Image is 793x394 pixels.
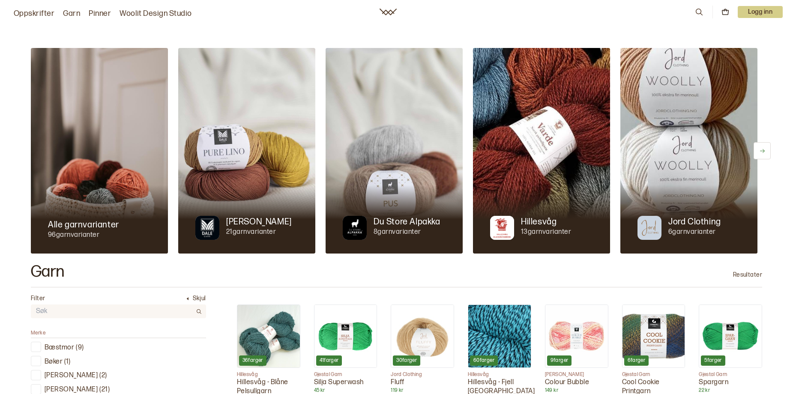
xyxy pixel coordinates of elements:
a: Oppskrifter [14,8,54,20]
p: Fluff [391,378,454,387]
img: Merkegarn [490,216,514,240]
p: 60 farger [473,357,494,364]
p: 22 kr [699,387,762,394]
p: Gjestal Garn [622,371,685,378]
p: Du Store Alpakka [374,216,440,228]
a: Silja Superwash41fargerGjestal GarnSilja Superwash45 kr [314,304,377,394]
img: Du Store Alpakka [326,48,463,254]
p: 119 kr [391,387,454,394]
p: Jord Clothing [668,216,721,228]
img: Alle garnvarianter [31,48,168,254]
p: [PERSON_NAME] [545,371,608,378]
p: Bøker [45,358,63,367]
a: Woolit [380,9,397,15]
p: Gjestal Garn [314,371,377,378]
p: 36 farger [242,357,263,364]
p: 6 farger [628,357,646,364]
img: Merkegarn [195,216,219,240]
p: Resultater [733,271,762,279]
h2: Garn [31,264,65,280]
p: Silja Superwash [314,378,377,387]
a: Pinner [89,8,111,20]
img: Colour Bubble [545,305,608,367]
input: Søk [31,305,192,318]
a: Colour Bubble9farger[PERSON_NAME]Colour Bubble149 kr [545,304,608,394]
img: Dale Garn [178,48,315,254]
a: Garn [63,8,80,20]
img: Merkegarn [637,216,661,240]
p: Colour Bubble [545,378,608,387]
p: Gjestal Garn [699,371,762,378]
p: 5 farger [704,357,722,364]
p: Jord Clothing [391,371,454,378]
p: Hillesvåg [237,371,300,378]
p: 6 garnvarianter [668,228,721,237]
p: ( 2 ) [99,371,107,380]
p: 149 kr [545,387,608,394]
p: 13 garnvarianter [521,228,571,237]
button: User dropdown [738,6,783,18]
p: 8 garnvarianter [374,228,440,237]
a: Spargarn5fargerGjestal GarnSpargarn22 kr [699,304,762,394]
img: Merkegarn [343,216,367,240]
p: 30 farger [396,357,417,364]
img: Jord Clothing [620,48,757,254]
p: Hillesvåg [521,216,557,228]
p: 45 kr [314,387,377,394]
img: Silja Superwash [314,305,377,367]
p: Alle garnvarianter [48,219,119,231]
img: Hillesvåg [473,48,610,254]
p: 41 farger [320,357,339,364]
img: Spargarn [699,305,762,367]
a: Woolit Design Studio [120,8,192,20]
p: Logg inn [738,6,783,18]
img: Hillesvåg - Fjell Sokkegarn [468,305,531,367]
p: 21 garnvarianter [226,228,292,237]
img: Fluff [391,305,454,367]
img: Cool Cookie Printgarn [622,305,685,367]
p: Skjul [193,294,206,303]
a: Fluff30fargerJord ClothingFluff119 kr [391,304,454,394]
img: Hillesvåg - Blåne Pelsullgarn [237,305,300,367]
p: ( 9 ) [76,343,84,352]
p: 96 garnvarianter [48,231,119,240]
p: Bæstmor [45,343,74,352]
p: [PERSON_NAME] [226,216,292,228]
p: Hillesvåg [468,371,531,378]
p: [PERSON_NAME] [45,371,98,380]
p: Filter [31,294,45,303]
p: 9 farger [551,357,569,364]
p: ( 1 ) [64,358,70,367]
p: Spargarn [699,378,762,387]
span: Merke [31,330,45,336]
